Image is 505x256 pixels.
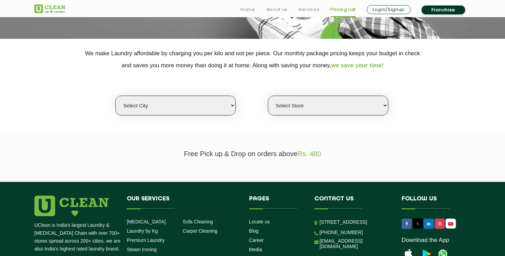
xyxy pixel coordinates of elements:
img: UClean Laundry and Dry Cleaning [446,220,455,228]
a: Download the App [402,237,449,244]
p: We make Laundry affordable by charging you per kilo and not per piece. Our monthly package pricin... [34,47,471,71]
a: Laundry by Kg [127,228,158,234]
p: [STREET_ADDRESS] [319,218,391,226]
span: we save your time! [331,62,383,69]
a: Home [240,5,255,14]
p: UClean is India's largest Laundry & [MEDICAL_DATA] Chain with over 700+ stores spread across 200+... [34,221,122,253]
a: Login/Signup [367,5,411,14]
img: UClean Laundry and Dry Cleaning [34,4,65,13]
h4: Contact us [314,196,391,209]
a: Locate us [249,219,270,224]
h4: Pages [249,196,304,209]
a: [EMAIL_ADDRESS][DOMAIN_NAME] [319,238,391,249]
a: Steam Ironing [127,247,157,252]
a: [MEDICAL_DATA] [127,219,166,224]
a: Blog [249,228,259,234]
h4: Our Services [127,196,239,209]
a: Services [299,5,319,14]
a: Carpet Cleaning [183,228,217,234]
a: About us [266,5,288,14]
p: Free Pick up & Drop on orders above [34,150,471,158]
a: Pricing List [330,5,356,14]
span: Rs. 480 [298,150,321,158]
a: Career [249,237,264,243]
a: Franchise [422,5,465,14]
a: Premium Laundry [127,237,165,243]
a: Media [249,247,262,252]
a: Sofa Cleaning [183,219,213,224]
a: [PHONE_NUMBER] [319,230,363,235]
img: logo.png [34,196,109,216]
h4: Follow us [402,196,462,209]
